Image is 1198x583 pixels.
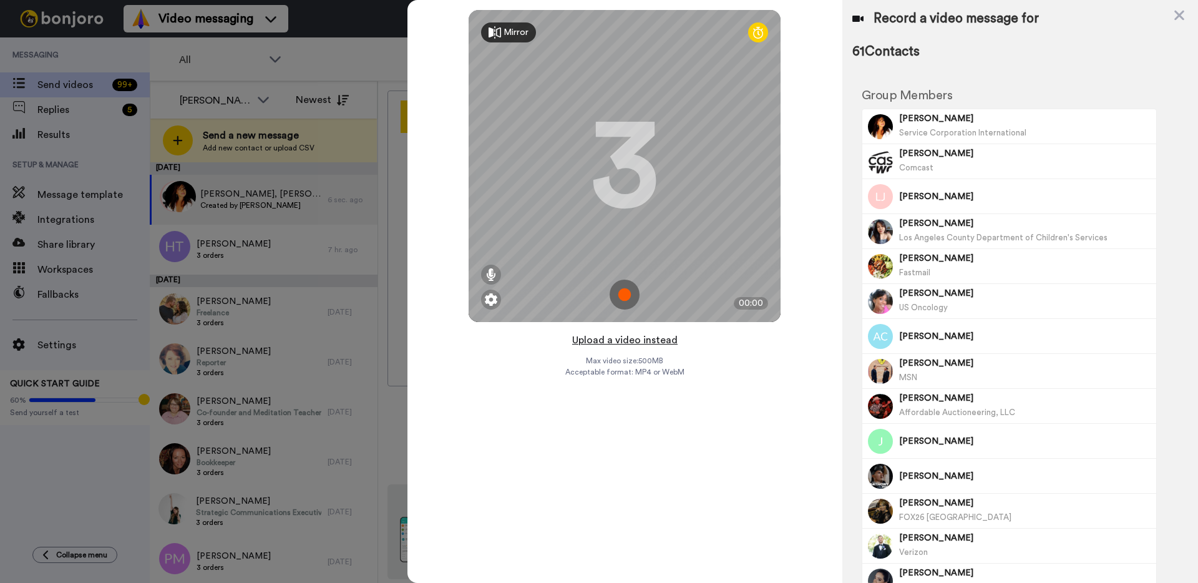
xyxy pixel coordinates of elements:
span: Verizon [899,548,928,556]
img: Image of J Ashmore [868,429,893,454]
span: [PERSON_NAME] [899,112,1152,125]
span: Max video size: 500 MB [586,356,663,366]
img: Image of Theresa Younce [868,254,893,279]
span: Fastmail [899,268,930,277]
span: Comcast [899,164,933,172]
span: [PERSON_NAME] [899,357,1152,370]
img: Image of Glenda Spears [868,114,893,139]
button: Upload a video instead [568,332,681,348]
span: [PERSON_NAME] [899,470,1152,483]
img: Image of Tony Ruegg [868,464,893,489]
span: [PERSON_NAME] [899,392,1152,404]
span: [PERSON_NAME] [899,567,1152,579]
span: [PERSON_NAME] [899,147,1152,160]
span: [PERSON_NAME] [899,435,1152,448]
span: Acceptable format: MP4 or WebM [565,367,684,377]
span: [PERSON_NAME] [899,190,1152,203]
span: US Oncology [899,303,948,311]
span: [PERSON_NAME] [899,252,1152,265]
img: Image of Lenore Miera [868,289,893,314]
span: Affordable Auctioneering, LLC [899,408,1015,416]
img: Image of Bryce Elemond [868,394,893,419]
span: Service Corporation International [899,129,1026,137]
span: [PERSON_NAME] [899,217,1152,230]
span: [PERSON_NAME] [899,497,1152,509]
span: MSN [899,373,917,381]
img: Image of James Madere [868,149,893,174]
div: 3 [590,119,659,213]
img: ic_gear.svg [485,293,497,306]
span: [PERSON_NAME] [899,287,1152,300]
span: Los Angeles County Department of Children's Services [899,233,1108,242]
img: Image of Arleen Gloria [868,219,893,244]
img: Image of Arturo Cortez [868,324,893,349]
span: FOX26 [GEOGRAPHIC_DATA] [899,513,1011,521]
span: [PERSON_NAME] [899,532,1152,544]
img: Image of Don Hamilton [868,359,893,384]
div: 00:00 [734,297,768,310]
h2: Group Members [862,89,1157,102]
img: Image of Francis Yonkers [868,534,893,559]
img: ic_record_start.svg [610,280,640,310]
img: Image of Melissa Wilson [868,499,893,524]
span: [PERSON_NAME] [899,330,1152,343]
img: Image of LARAINA JONES [868,184,893,209]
